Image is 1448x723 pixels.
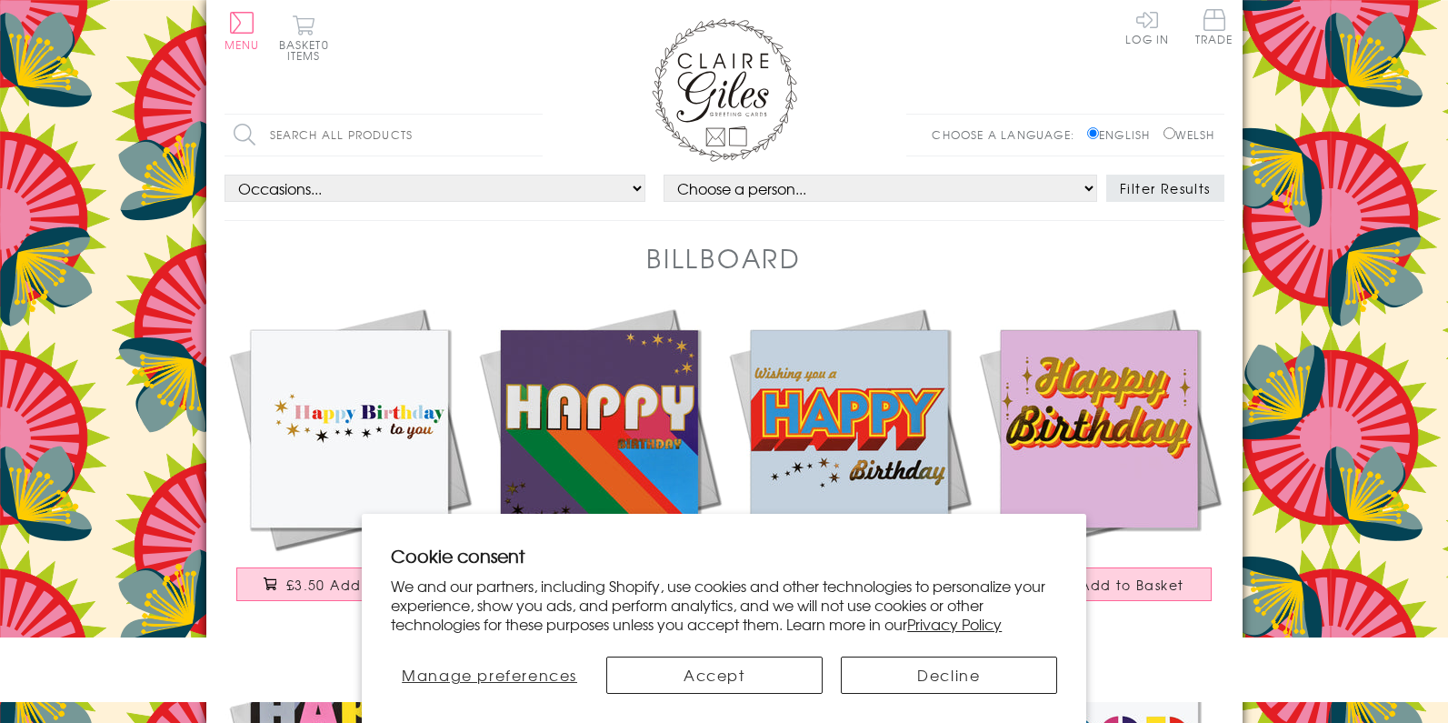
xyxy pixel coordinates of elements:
button: £3.50 Add to Basket [236,567,462,601]
h1: Billboard [646,239,802,276]
input: English [1087,127,1099,139]
button: Accept [606,657,823,694]
label: English [1087,126,1159,143]
a: Log In [1125,9,1169,45]
img: Birthday Card, Happy Birthday, Pink background and stars, with gold foil [974,304,1224,554]
h2: Cookie consent [391,543,1057,568]
p: We and our partners, including Shopify, use cookies and other technologies to personalize your ex... [391,577,1057,633]
a: Privacy Policy [907,613,1002,635]
img: Birthday Card, Happy Birthday to You, Rainbow colours, with gold foil [225,304,474,554]
span: £3.50 Add to Basket [1036,576,1184,594]
a: Birthday Card, Happy Birthday to You, Rainbow colours, with gold foil £3.50 Add to Basket [225,304,474,619]
button: Filter Results [1106,175,1224,202]
button: Basket0 items [279,15,329,61]
span: 0 items [287,36,329,64]
button: Menu [225,12,260,50]
a: Birthday Card, Happy Birthday, Rainbow colours, with gold foil £3.50 Add to Basket [474,304,724,619]
p: Choose a language: [932,126,1084,143]
a: Trade [1195,9,1233,48]
input: Welsh [1163,127,1175,139]
a: Birthday Card, Wishing you a Happy Birthday, Block letters, with gold foil £3.50 Add to Basket [724,304,974,619]
span: Manage preferences [402,664,577,686]
label: Welsh [1163,126,1215,143]
img: Claire Giles Greetings Cards [652,18,797,162]
button: Manage preferences [391,657,588,694]
button: £3.50 Add to Basket [986,567,1212,601]
a: Birthday Card, Happy Birthday, Pink background and stars, with gold foil £3.50 Add to Basket [974,304,1224,619]
img: Birthday Card, Wishing you a Happy Birthday, Block letters, with gold foil [724,304,974,554]
span: Menu [225,36,260,53]
img: Birthday Card, Happy Birthday, Rainbow colours, with gold foil [474,304,724,554]
input: Search all products [225,115,543,156]
input: Search [524,115,543,156]
span: Trade [1195,9,1233,45]
button: Decline [841,657,1057,694]
span: £3.50 Add to Basket [286,576,434,594]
